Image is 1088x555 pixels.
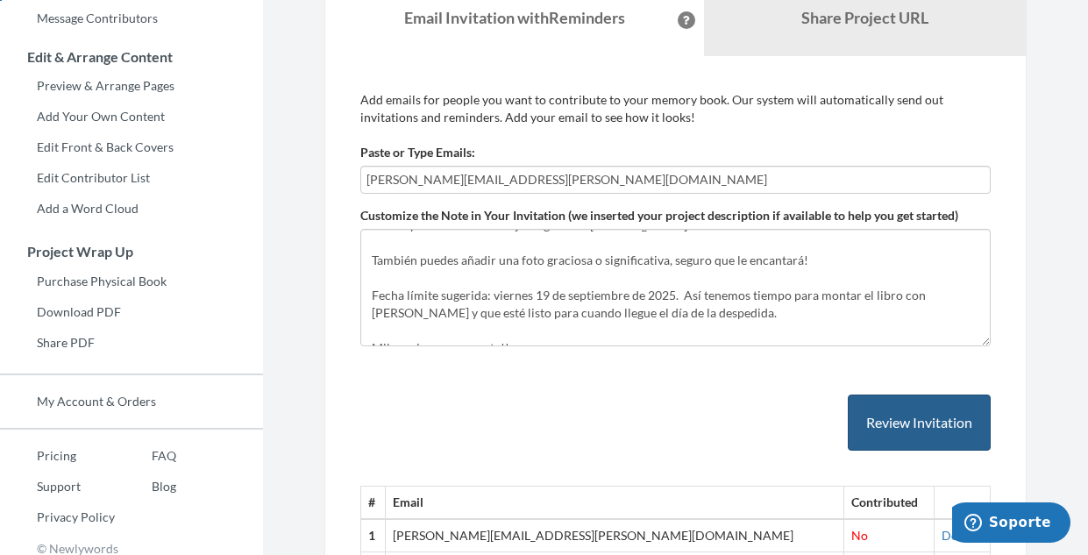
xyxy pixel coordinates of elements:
[942,528,978,543] a: Delete
[1,244,263,260] h3: Project Wrap Up
[361,519,386,551] th: 1
[366,170,985,189] input: Add contributor email(s) here...
[848,395,991,452] button: Review Invitation
[360,229,991,346] textarea: Hola a [PERSON_NAME]@s, Como sabréis, [PERSON_NAME] se jubila dentro de poco, y queremos hacerle ...
[952,502,1070,546] iframe: Abre un widget desde donde se puede chatear con uno de los agentes
[115,473,176,500] a: Blog
[404,8,625,27] strong: Email Invitation with Reminders
[360,91,991,126] p: Add emails for people you want to contribute to your memory book. Our system will automatically s...
[385,519,844,551] td: [PERSON_NAME][EMAIL_ADDRESS][PERSON_NAME][DOMAIN_NAME]
[851,528,868,543] span: No
[844,487,935,519] th: Contributed
[385,487,844,519] th: Email
[361,487,386,519] th: #
[360,207,958,224] label: Customize the Note in Your Invitation (we inserted your project description if available to help ...
[801,8,928,27] b: Share Project URL
[360,144,475,161] label: Paste or Type Emails:
[115,443,176,469] a: FAQ
[1,49,263,65] h3: Edit & Arrange Content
